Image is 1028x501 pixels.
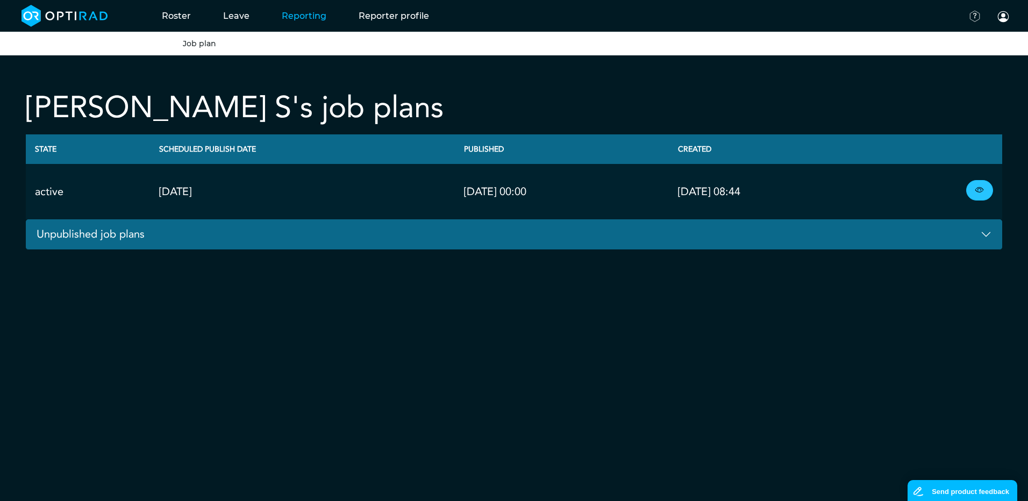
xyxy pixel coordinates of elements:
th: Created [669,134,883,164]
th: Scheduled Publish Date [150,134,455,164]
img: brand-opti-rad-logos-blue-and-white-d2f68631ba2948856bd03f2d395fb146ddc8fb01b4b6e9315ea85fa773367... [22,5,108,27]
td: [DATE] 00:00 [455,164,669,219]
td: [DATE] [150,164,455,219]
td: active [26,164,150,219]
th: State [26,134,150,164]
td: [DATE] 08:44 [669,164,883,219]
button: Unpublished job plans [26,219,1002,250]
a: Job plan [183,39,216,48]
th: Published [455,134,669,164]
h2: [PERSON_NAME] S's job plans [26,90,444,126]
